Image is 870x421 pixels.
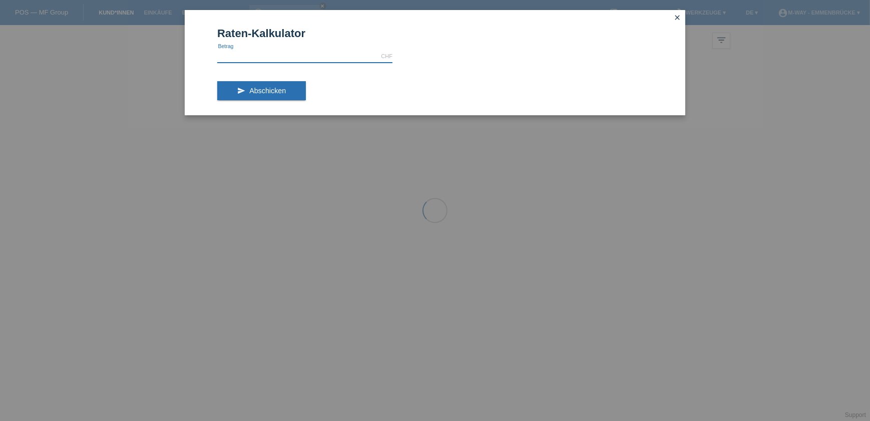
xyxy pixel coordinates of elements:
[671,13,684,24] a: close
[249,87,286,95] span: Abschicken
[381,53,392,59] div: CHF
[673,14,681,22] i: close
[217,81,306,100] button: send Abschicken
[217,27,653,40] h1: Raten-Kalkulator
[237,87,245,95] i: send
